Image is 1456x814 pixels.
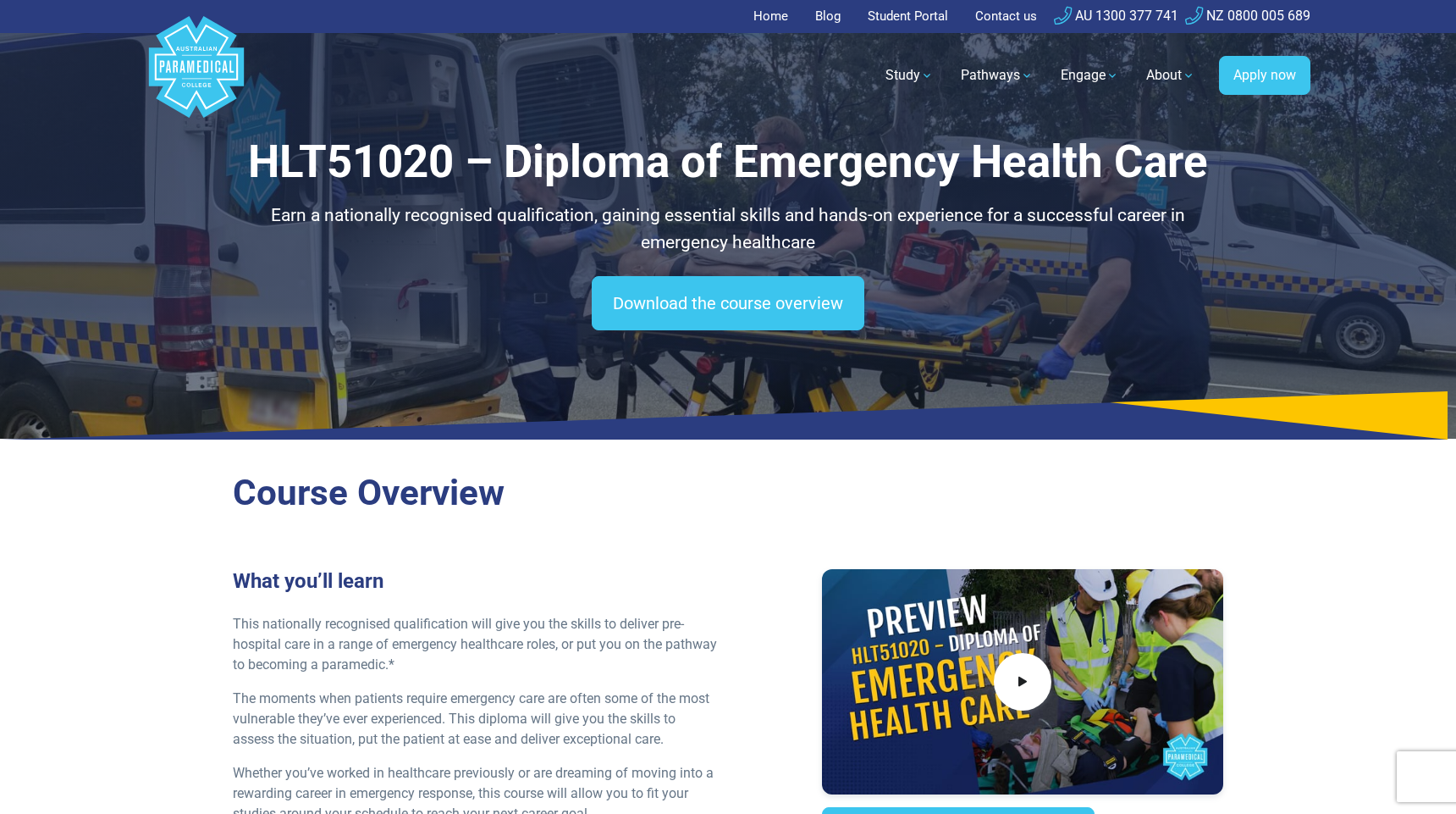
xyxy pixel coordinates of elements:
[233,136,1223,189] h1: HLT51020 – Diploma of Emergency Health Care
[592,276,864,330] a: Download the course overview
[233,202,1223,256] p: Earn a nationally recognised qualification, gaining essential skills and hands-on experience for ...
[233,472,1223,515] h2: Course Overview
[1136,52,1205,99] a: About
[1054,8,1178,24] a: AU 1300 377 741
[233,689,718,750] p: The moments when patients require emergency care are often some of the most vulnerable they’ve ev...
[1219,56,1310,95] a: Apply now
[146,33,247,119] a: Australian Paramedical College
[1185,8,1310,24] a: NZ 0800 005 689
[1051,52,1129,99] a: Engage
[233,614,718,675] p: This nationally recognised qualification will give you the skills to deliver pre-hospital care in...
[875,52,944,99] a: Study
[951,52,1044,99] a: Pathways
[233,569,718,594] h3: What you’ll learn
